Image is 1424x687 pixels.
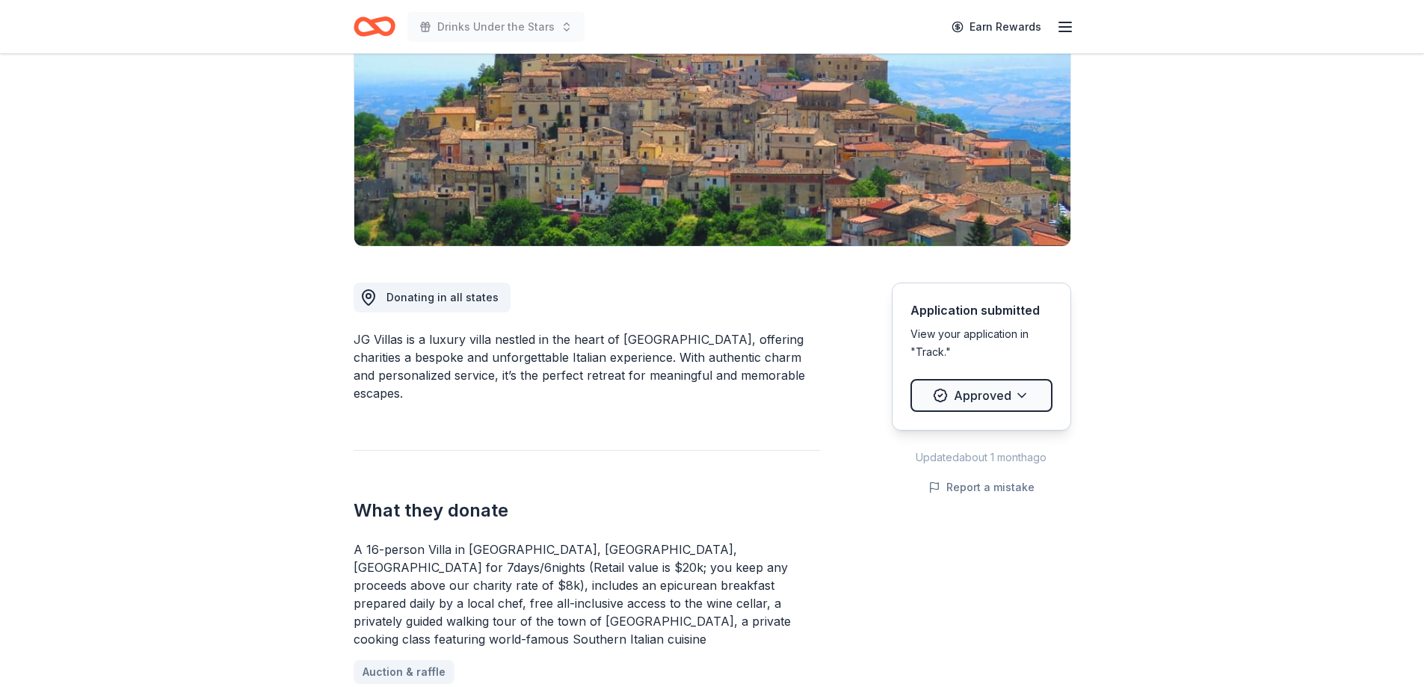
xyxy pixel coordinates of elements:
[954,386,1011,405] span: Approved
[910,379,1052,412] button: Approved
[354,660,454,684] a: Auction & raffle
[910,301,1052,319] div: Application submitted
[354,540,820,648] div: A 16-person Villa in [GEOGRAPHIC_DATA], [GEOGRAPHIC_DATA], [GEOGRAPHIC_DATA] for 7days/6nights (R...
[354,499,820,523] h2: What they donate
[354,330,820,402] div: JG Villas is a luxury villa nestled in the heart of [GEOGRAPHIC_DATA], offering charities a bespo...
[386,291,499,304] span: Donating in all states
[928,478,1035,496] button: Report a mistake
[437,18,555,36] span: Drinks Under the Stars
[910,325,1052,361] div: View your application in "Track."
[407,12,585,42] button: Drinks Under the Stars
[892,449,1071,466] div: Updated about 1 month ago
[943,13,1050,40] a: Earn Rewards
[354,9,395,44] a: Home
